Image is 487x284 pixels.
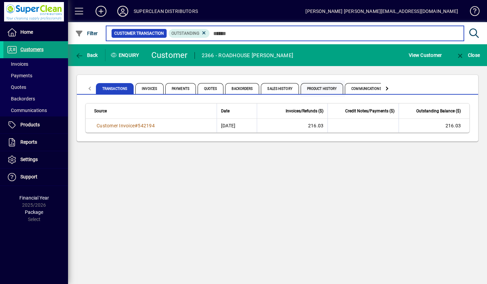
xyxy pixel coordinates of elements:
a: Backorders [3,93,68,105]
span: Quotes [198,83,224,94]
a: Products [3,116,68,133]
mat-chip: Outstanding Status: Outstanding [169,29,210,38]
button: Filter [73,27,100,40]
a: Home [3,24,68,41]
span: Sales History [261,83,299,94]
span: Invoices [7,61,28,67]
div: Customer [151,50,188,61]
span: Backorders [225,83,259,94]
span: Customer Transaction [114,30,164,37]
button: Close [454,49,482,61]
a: Support [3,169,68,186]
span: Outstanding Balance ($) [416,107,461,115]
span: # [135,123,138,128]
a: Invoices [3,58,68,70]
a: Customer Invoice#542194 [94,122,157,129]
button: View Customer [407,49,443,61]
span: Date [221,107,230,115]
span: Backorders [7,96,35,101]
span: Customers [20,47,44,52]
span: 542194 [138,123,155,128]
span: Close [456,52,480,58]
span: View Customer [409,50,442,61]
span: Outstanding [171,31,199,36]
span: Transactions [96,83,134,94]
div: SUPERCLEAN DISTRIBUTORS [134,6,198,17]
div: 2366 - ROADHOUSE [PERSON_NAME] [202,50,293,61]
span: Products [20,122,40,127]
span: Communications [7,108,47,113]
button: Back [73,49,100,61]
span: Communications [345,83,388,94]
button: Profile [112,5,134,17]
a: Communications [3,105,68,116]
td: 216.03 [399,119,469,132]
span: Support [20,174,37,179]
app-page-header-button: Close enquiry [449,49,487,61]
div: Date [221,107,253,115]
td: 216.03 [257,119,328,132]
span: Payments [165,83,196,94]
span: Back [75,52,98,58]
button: Add [90,5,112,17]
span: Credit Notes/Payments ($) [345,107,394,115]
a: Quotes [3,81,68,93]
span: Source [94,107,107,115]
span: Invoices [135,83,164,94]
span: Product History [301,83,343,94]
span: Home [20,29,33,35]
span: Customer Invoice [97,123,135,128]
div: [PERSON_NAME] [PERSON_NAME][EMAIL_ADDRESS][DOMAIN_NAME] [305,6,458,17]
span: Settings [20,157,38,162]
div: Enquiry [105,50,146,61]
app-page-header-button: Back [68,49,105,61]
span: Filter [75,31,98,36]
a: Payments [3,70,68,81]
span: Reports [20,139,37,145]
span: Financial Year [19,195,49,201]
span: Invoices/Refunds ($) [286,107,323,115]
a: Settings [3,151,68,168]
a: Reports [3,134,68,151]
a: Knowledge Base [465,1,478,23]
span: Quotes [7,84,26,90]
td: [DATE] [217,119,257,132]
span: Package [25,209,43,215]
span: Payments [7,73,32,78]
